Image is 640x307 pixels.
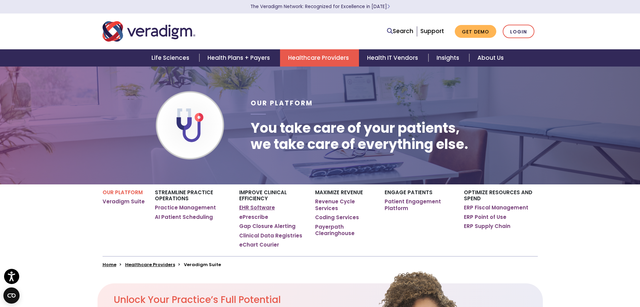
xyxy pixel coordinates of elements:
a: Insights [428,49,469,67]
a: Search [387,27,413,36]
a: About Us [469,49,512,67]
a: ERP Point of Use [464,214,506,221]
a: Patient Engagement Platform [385,198,454,211]
img: Veradigm logo [103,20,195,43]
a: Life Sciences [143,49,199,67]
button: Open CMP widget [3,287,20,304]
a: Healthcare Providers [125,261,175,268]
a: Revenue Cycle Services [315,198,374,211]
a: ERP Fiscal Management [464,204,528,211]
a: ERP Supply Chain [464,223,510,230]
a: Healthcare Providers [280,49,359,67]
a: Practice Management [155,204,216,211]
a: eChart Courier [239,241,279,248]
h2: Unlock Your Practice’s Full Potential [114,294,357,306]
a: Home [103,261,116,268]
a: Clinical Data Registries [239,232,302,239]
h1: You take care of your patients, we take care of everything else. [251,120,468,152]
a: Veradigm Suite [103,198,145,205]
a: EHR Software [239,204,275,211]
a: Gap Closure Alerting [239,223,296,230]
a: Payerpath Clearinghouse [315,224,374,237]
a: Get Demo [455,25,496,38]
span: Our Platform [251,99,313,108]
a: Coding Services [315,214,359,221]
span: Learn More [387,3,390,10]
a: The Veradigm Network: Recognized for Excellence in [DATE]Learn More [250,3,390,10]
a: Health Plans + Payers [199,49,280,67]
a: AI Patient Scheduling [155,214,213,221]
a: Support [420,27,444,35]
a: Login [503,25,534,39]
a: Health IT Vendors [359,49,428,67]
a: ePrescribe [239,214,268,221]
